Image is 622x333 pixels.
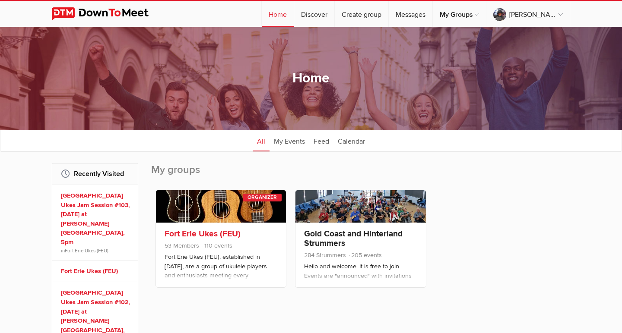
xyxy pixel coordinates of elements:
a: Discover [294,1,334,27]
a: [GEOGRAPHIC_DATA] Ukes Jam Session #103, [DATE] at [PERSON_NAME][GEOGRAPHIC_DATA], 5pm [61,191,132,247]
a: Create group [335,1,388,27]
a: Fort Erie Ukes (FEU) [165,229,241,239]
a: All [253,130,270,151]
p: Fort Erie Ukes (FEU), established in [DATE], are a group of ukulele players and enthusiasts meeti... [165,252,277,295]
a: Feed [309,130,333,151]
span: 205 events [348,251,382,259]
p: Hello and welcome. It is free to join. Events are "announced" with invitations sent out to member... [304,262,417,305]
span: 53 Members [165,242,199,249]
a: [PERSON_NAME] [486,1,570,27]
a: Calendar [333,130,369,151]
a: Messages [389,1,432,27]
a: Fort Erie Ukes (FEU) [65,248,108,254]
img: DownToMeet [52,7,162,20]
span: in [61,247,132,254]
a: Fort Erie Ukes (FEU) [61,267,132,276]
h2: My groups [151,163,570,185]
a: Home [262,1,294,27]
h1: Home [292,69,330,88]
h2: Recently Visited [61,163,129,184]
span: 110 events [201,242,232,249]
a: My Groups [433,1,486,27]
span: 284 Strummers [304,251,346,259]
a: My Events [270,130,309,151]
a: Gold Coast and Hinterland Strummers [304,229,403,248]
div: Organizer [243,194,282,201]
